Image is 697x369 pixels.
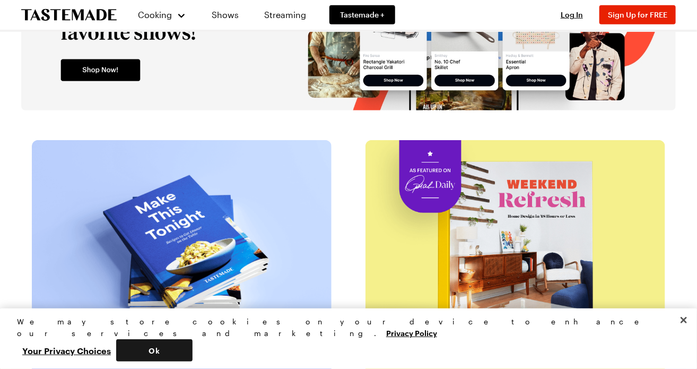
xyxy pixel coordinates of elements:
span: Log In [561,10,583,19]
button: Sign Up for FREE [599,5,676,24]
button: Cooking [138,2,186,28]
img: Make this Tonight book [32,140,332,357]
button: Your Privacy Choices [17,339,116,362]
button: Close [672,308,695,332]
span: Sign Up for FREE [608,10,667,19]
span: Cooking [138,10,172,20]
span: Tastemade + [340,10,385,20]
div: We may store cookies on your device to enhance our services and marketing. [17,316,671,339]
button: Log In [551,10,593,20]
img: Weekend Refresh book [365,140,665,356]
button: Ok [116,339,193,362]
a: Tastemade + [329,5,395,24]
a: To Tastemade Home Page [21,9,117,21]
div: Privacy [17,316,671,362]
a: More information about your privacy, opens in a new tab [386,328,437,338]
